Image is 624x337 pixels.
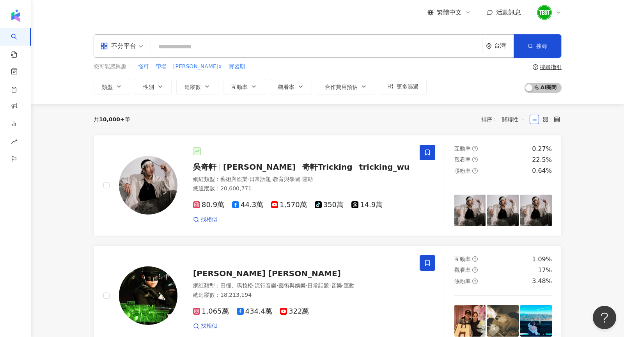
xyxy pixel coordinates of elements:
[454,145,471,152] span: 互動率
[537,5,552,20] img: unnamed.png
[532,156,552,164] div: 22.5%
[100,40,136,52] div: 不分平台
[100,42,108,50] span: appstore
[540,64,562,70] div: 搜尋指引
[193,322,217,330] a: 找相似
[472,267,478,273] span: question-circle
[302,176,313,182] span: 運動
[454,195,486,226] img: post-image
[487,305,519,337] img: post-image
[454,267,471,273] span: 觀看率
[229,63,245,71] span: 實習期
[536,43,547,49] span: 搜尋
[102,84,113,90] span: 類型
[342,282,344,289] span: ·
[255,282,277,289] span: 流行音樂
[520,195,552,226] img: post-image
[315,201,344,209] span: 350萬
[11,28,27,59] a: search
[487,195,519,226] img: post-image
[481,113,530,126] div: 排序：
[176,79,218,94] button: 追蹤數
[532,145,552,153] div: 0.27%
[380,79,427,94] button: 更多篩選
[454,156,471,163] span: 觀看率
[273,176,300,182] span: 教育與學習
[454,168,471,174] span: 漲粉率
[193,176,410,183] div: 網紅類型 ：
[454,305,486,337] img: post-image
[237,307,273,316] span: 434.4萬
[201,216,217,223] span: 找相似
[532,167,552,175] div: 0.64%
[9,9,22,22] img: logo icon
[201,322,217,330] span: 找相似
[220,282,253,289] span: 田徑、馬拉松
[193,307,229,316] span: 1,065萬
[472,256,478,262] span: question-circle
[271,201,307,209] span: 1,570萬
[193,269,341,278] span: [PERSON_NAME] [PERSON_NAME]
[99,116,125,122] span: 10,000+
[223,162,296,172] span: [PERSON_NAME]
[135,79,172,94] button: 性別
[249,176,271,182] span: 日常話題
[119,156,177,215] img: KOL Avatar
[593,306,616,329] iframe: Help Scout Beacon - Open
[271,176,273,182] span: ·
[277,282,278,289] span: ·
[278,282,306,289] span: 藝術與娛樂
[270,79,312,94] button: 觀看率
[502,113,525,126] span: 關聯性
[520,305,552,337] img: post-image
[496,9,521,16] span: 活動訊息
[278,84,294,90] span: 觀看率
[94,116,130,122] div: 共 筆
[193,201,224,209] span: 80.9萬
[325,84,358,90] span: 合作費用預估
[138,63,149,71] span: 怪可
[300,176,302,182] span: ·
[454,256,471,262] span: 互動率
[344,282,355,289] span: 運動
[437,8,462,17] span: 繁體中文
[486,43,492,49] span: environment
[253,282,255,289] span: ·
[472,157,478,162] span: question-circle
[138,62,149,71] button: 怪可
[514,34,561,58] button: 搜尋
[193,185,410,193] div: 總追蹤數 ： 20,600,771
[307,282,329,289] span: 日常話題
[280,307,309,316] span: 322萬
[193,291,410,299] div: 總追蹤數 ： 18,213,194
[472,278,478,284] span: question-circle
[143,84,154,90] span: 性別
[155,62,167,71] button: 帶場
[533,64,538,70] span: question-circle
[231,84,248,90] span: 互動率
[94,135,562,236] a: KOL Avatar吳奇軒[PERSON_NAME]奇軒Trickingtricking_wu網紅類型：藝術與娛樂·日常話題·教育與學習·運動總追蹤數：20,600,77180.9萬44.3萬1...
[119,266,177,325] img: KOL Avatar
[306,282,307,289] span: ·
[317,79,375,94] button: 合作費用預估
[173,62,222,71] button: [PERSON_NAME]x
[359,162,410,172] span: tricking_wu
[228,62,245,71] button: 實習期
[232,201,263,209] span: 44.3萬
[397,83,418,90] span: 更多篩選
[302,162,353,172] span: 奇軒Tricking
[248,176,249,182] span: ·
[351,201,383,209] span: 14.9萬
[532,277,552,286] div: 3.48%
[472,168,478,174] span: question-circle
[331,282,342,289] span: 音樂
[173,63,222,71] span: [PERSON_NAME]x
[184,84,201,90] span: 追蹤數
[532,255,552,264] div: 1.09%
[193,162,216,172] span: 吳奇軒
[193,216,217,223] a: 找相似
[11,134,17,151] span: rise
[220,176,248,182] span: 藝術與娛樂
[94,63,132,71] span: 您可能感興趣：
[454,278,471,284] span: 漲粉率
